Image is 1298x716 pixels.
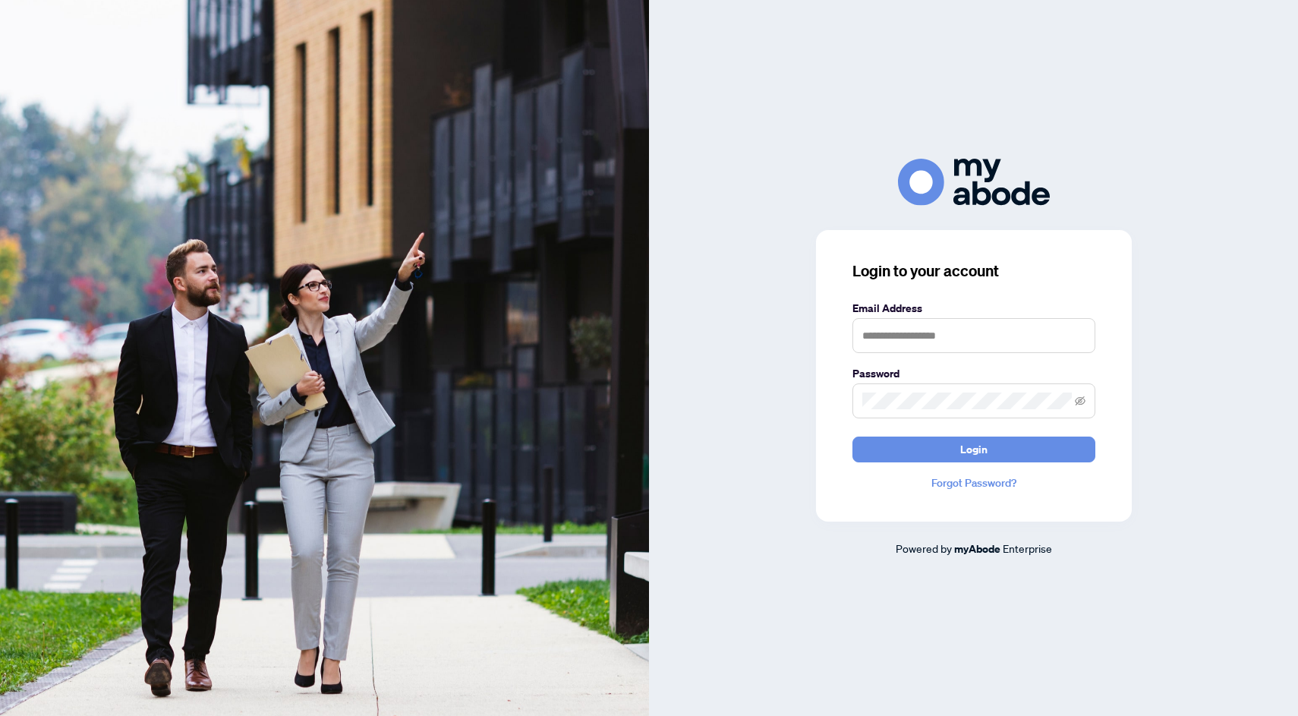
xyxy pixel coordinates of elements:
span: Powered by [896,541,952,555]
span: Login [960,437,988,462]
button: Login [852,437,1095,462]
h3: Login to your account [852,260,1095,282]
span: Enterprise [1003,541,1052,555]
a: Forgot Password? [852,475,1095,491]
span: eye-invisible [1075,396,1085,406]
a: myAbode [954,541,1000,557]
img: ma-logo [898,159,1050,205]
label: Email Address [852,300,1095,317]
label: Password [852,365,1095,382]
